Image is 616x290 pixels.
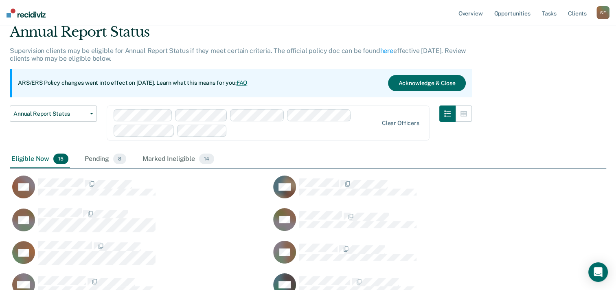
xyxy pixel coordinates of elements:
div: CaseloadOpportunityCell-03335730 [10,175,271,208]
div: Pending8 [83,150,128,168]
button: Acknowledge & Close [388,75,465,91]
a: FAQ [237,79,248,86]
div: S E [596,6,609,19]
p: ARS/ERS Policy changes went into effect on [DATE]. Learn what this means for you: [18,79,248,87]
span: 8 [113,154,126,164]
div: CaseloadOpportunityCell-05126750 [10,208,271,240]
div: Clear officers [382,120,419,127]
button: Annual Report Status [10,105,97,122]
a: here [380,47,393,55]
span: 14 [199,154,214,164]
img: Recidiviz [7,9,46,18]
div: Annual Report Status [10,24,472,47]
div: CaseloadOpportunityCell-02193577 [271,208,532,240]
div: Eligible Now15 [10,150,70,168]
p: Supervision clients may be eligible for Annual Report Status if they meet certain criteria. The o... [10,47,466,62]
div: Marked Ineligible14 [141,150,215,168]
div: CaseloadOpportunityCell-07627998 [271,240,532,273]
div: Open Intercom Messenger [588,262,608,282]
div: CaseloadOpportunityCell-05906239 [10,240,271,273]
span: Annual Report Status [13,110,87,117]
div: CaseloadOpportunityCell-05254708 [271,175,532,208]
span: 15 [53,154,68,164]
button: SE [596,6,609,19]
